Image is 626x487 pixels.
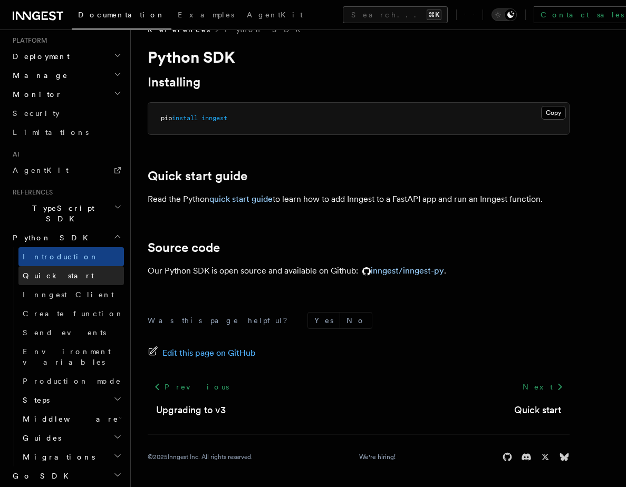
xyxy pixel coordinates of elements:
[18,372,124,391] a: Production mode
[514,403,561,417] a: Quick start
[23,271,94,280] span: Quick start
[161,114,172,122] span: pip
[13,109,60,118] span: Security
[78,11,165,19] span: Documentation
[8,36,47,45] span: Platform
[541,106,566,120] button: Copy
[240,3,309,28] a: AgentKit
[308,313,340,328] button: Yes
[8,188,53,197] span: References
[23,328,106,337] span: Send events
[18,247,124,266] a: Introduction
[23,377,121,385] span: Production mode
[148,377,235,396] a: Previous
[23,347,111,366] span: Environment variables
[8,51,70,62] span: Deployment
[148,315,295,326] p: Was this page helpful?
[18,391,124,410] button: Steps
[18,447,124,466] button: Migrations
[13,128,89,137] span: Limitations
[8,123,124,142] a: Limitations
[148,169,247,183] a: Quick start guide
[8,199,124,228] button: TypeScript SDK
[18,433,61,443] span: Guides
[172,114,198,122] span: install
[359,453,396,461] a: We're hiring!
[8,150,20,159] span: AI
[18,414,119,424] span: Middleware
[201,114,227,122] span: inngest
[8,66,124,85] button: Manage
[427,9,441,20] kbd: ⌘K
[8,228,124,247] button: Python SDK
[8,247,124,466] div: Python SDK
[148,75,200,90] a: Installing
[148,47,570,66] h1: Python SDK
[13,166,69,174] span: AgentKit
[23,309,124,318] span: Create function
[18,452,95,462] span: Migrations
[23,290,114,299] span: Inngest Client
[18,323,124,342] a: Send events
[23,252,99,261] span: Introduction
[343,6,448,23] button: Search...⌘K
[72,3,171,30] a: Documentation
[162,346,256,361] span: Edit this page on GitHub
[18,410,124,428] button: Middleware
[8,232,94,243] span: Python SDK
[8,70,68,81] span: Manage
[8,471,75,481] span: Go SDK
[209,194,273,204] a: quick start guide
[148,453,253,461] div: © 2025 Inngest Inc. All rights reserved.
[171,3,240,28] a: Examples
[247,11,303,19] span: AgentKit
[148,192,570,207] p: Read the Python to learn how to add Inngest to a FastAPI app and run an Inngest function.
[492,8,517,21] button: Toggle dark mode
[8,89,62,100] span: Monitor
[18,428,124,447] button: Guides
[8,85,124,104] button: Monitor
[8,161,124,180] a: AgentKit
[8,466,124,485] button: Go SDK
[8,203,114,224] span: TypeScript SDK
[148,240,220,255] a: Source code
[18,304,124,323] a: Create function
[516,377,570,396] a: Next
[178,11,234,19] span: Examples
[8,104,124,123] a: Security
[18,342,124,372] a: Environment variables
[18,395,50,405] span: Steps
[18,285,124,304] a: Inngest Client
[18,266,124,285] a: Quick start
[148,346,256,361] a: Edit this page on GitHub
[148,264,570,278] p: Our Python SDK is open source and available on Github: .
[340,313,372,328] button: No
[358,266,444,276] a: inngest/inngest-py
[8,47,124,66] button: Deployment
[156,403,226,417] a: Upgrading to v3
